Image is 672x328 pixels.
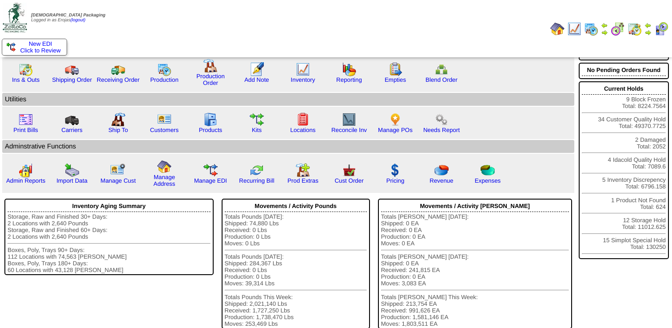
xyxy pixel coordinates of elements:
[644,22,652,29] img: arrowleft.gif
[199,127,223,133] a: Products
[150,76,179,83] a: Production
[296,112,310,127] img: locations.gif
[342,112,356,127] img: line_graph2.gif
[65,163,79,177] img: import.gif
[342,163,356,177] img: cust_order.png
[388,112,402,127] img: po.png
[287,177,318,184] a: Prod Extras
[296,163,310,177] img: prodextras.gif
[584,22,598,36] img: calendarprod.gif
[342,62,356,76] img: graph.gif
[6,177,45,184] a: Admin Reports
[157,112,171,127] img: customers.gif
[252,127,262,133] a: Kits
[225,213,367,327] div: Totals Pounds [DATE]: Shipped: 74,880 Lbs Received: 0 Lbs Production: 0 Lbs Moves: 0 Lbs Totals P...
[388,163,402,177] img: dollar.gif
[56,177,87,184] a: Import Data
[100,177,135,184] a: Manage Cust
[7,40,62,54] a: New EDI Click to Review
[244,76,269,83] a: Add Note
[154,174,175,187] a: Manage Address
[290,127,315,133] a: Locations
[423,127,460,133] a: Needs Report
[550,22,565,36] img: home.gif
[2,140,574,153] td: Adminstrative Functions
[52,76,92,83] a: Shipping Order
[8,200,211,212] div: Inventory Aging Summary
[579,81,669,259] div: 9 Block Frozen Total: 8224.7564 34 Customer Quality Hold Total: 49370.7725 2 Damaged Total: 2052 ...
[12,76,40,83] a: Ins & Outs
[291,76,315,83] a: Inventory
[378,127,413,133] a: Manage POs
[225,200,367,212] div: Movements / Activity Pounds
[434,62,449,76] img: network.png
[8,213,211,273] div: Storage, Raw and Finished 30+ Days: 2 Locations with 2,640 Pounds Storage, Raw and Finished 60+ D...
[250,62,264,76] img: orders.gif
[61,127,82,133] a: Carriers
[203,59,218,73] img: factory.gif
[434,163,449,177] img: pie_chart.png
[386,177,405,184] a: Pricing
[65,112,79,127] img: truck3.gif
[97,76,139,83] a: Receiving Order
[70,18,85,23] a: (logout)
[111,62,125,76] img: truck2.gif
[111,112,125,127] img: factory2.gif
[239,177,274,184] a: Recurring Bill
[19,62,33,76] img: calendarinout.gif
[336,76,362,83] a: Reporting
[108,127,128,133] a: Ship To
[481,163,495,177] img: pie_chart2.png
[3,3,27,32] img: zoroco-logo-small.webp
[628,22,642,36] img: calendarinout.gif
[65,62,79,76] img: truck.gif
[157,160,171,174] img: home.gif
[601,29,608,36] img: arrowright.gif
[203,163,218,177] img: edi.gif
[31,13,105,23] span: Logged in as Erojas
[196,73,225,86] a: Production Order
[19,163,33,177] img: graph2.png
[582,64,666,76] div: No Pending Orders Found
[19,112,33,127] img: invoice2.gif
[331,127,367,133] a: Reconcile Inv
[475,177,501,184] a: Expenses
[611,22,625,36] img: calendarblend.gif
[203,112,218,127] img: cabinet.gif
[110,163,127,177] img: managecust.png
[7,47,62,54] span: Click to Review
[296,62,310,76] img: line_graph.gif
[654,22,668,36] img: calendarcustomer.gif
[31,13,105,18] span: [DEMOGRAPHIC_DATA] Packaging
[194,177,227,184] a: Manage EDI
[150,127,179,133] a: Customers
[381,213,569,327] div: Totals [PERSON_NAME] [DATE]: Shipped: 0 EA Received: 0 EA Production: 0 EA Moves: 0 EA Totals [PE...
[250,112,264,127] img: workflow.gif
[582,83,666,95] div: Current Holds
[434,112,449,127] img: workflow.png
[644,29,652,36] img: arrowright.gif
[2,93,574,106] td: Utilities
[567,22,581,36] img: line_graph.gif
[334,177,363,184] a: Cust Order
[429,177,453,184] a: Revenue
[388,62,402,76] img: workorder.gif
[29,40,52,47] span: New EDI
[381,200,569,212] div: Movements / Activity [PERSON_NAME]
[601,22,608,29] img: arrowleft.gif
[7,43,16,52] img: ediSmall.gif
[250,163,264,177] img: reconcile.gif
[13,127,38,133] a: Print Bills
[385,76,406,83] a: Empties
[425,76,457,83] a: Blend Order
[157,62,171,76] img: calendarprod.gif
